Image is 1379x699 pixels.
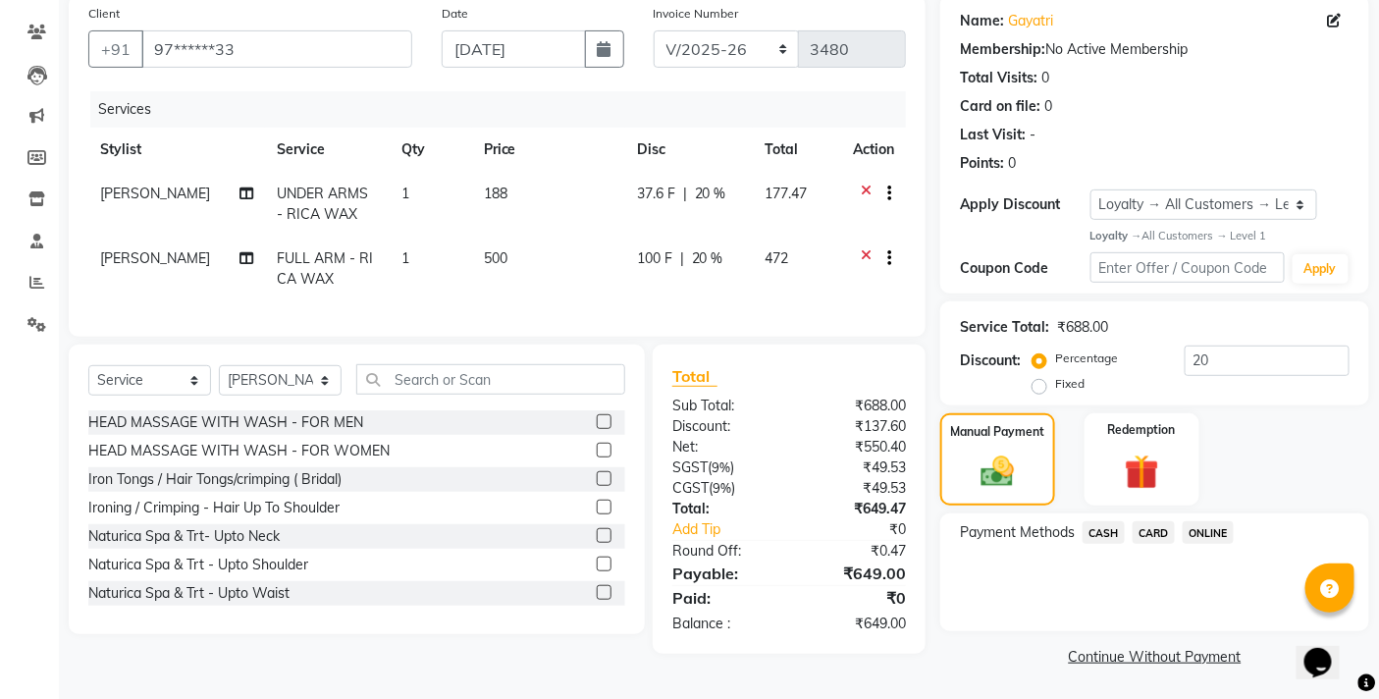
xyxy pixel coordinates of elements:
div: Points: [960,153,1004,174]
span: 20 % [692,248,723,269]
div: ₹649.00 [789,614,921,634]
a: Continue Without Payment [944,647,1365,668]
div: ₹649.00 [789,562,921,585]
th: Price [472,128,625,172]
div: ₹649.47 [789,499,921,519]
span: 100 F [637,248,672,269]
span: 188 [484,185,507,202]
label: Client [88,5,120,23]
div: Naturica Spa & Trt- Upto Neck [88,526,280,547]
span: 1 [401,185,409,202]
span: UNDER ARMS - RICA WAX [277,185,368,223]
div: Round Off: [658,541,789,562]
div: Naturica Spa & Trt - Upto Shoulder [88,555,308,575]
button: Apply [1293,254,1349,284]
div: ₹688.00 [1057,317,1108,338]
span: CARD [1133,521,1175,544]
span: Payment Methods [960,522,1075,543]
span: SGST [672,458,708,476]
span: CGST [672,479,709,497]
div: Membership: [960,39,1045,60]
div: Name: [960,11,1004,31]
div: ₹0 [789,586,921,610]
span: 37.6 F [637,184,675,204]
th: Stylist [88,128,265,172]
div: Total: [658,499,789,519]
div: Iron Tongs / Hair Tongs/crimping ( Bridal) [88,469,342,490]
label: Date [442,5,468,23]
span: 472 [765,249,788,267]
div: ₹137.60 [789,416,921,437]
span: [PERSON_NAME] [100,249,210,267]
div: No Active Membership [960,39,1350,60]
img: _gift.svg [1114,451,1170,494]
div: Apply Discount [960,194,1089,215]
div: Payable: [658,562,789,585]
span: Total [672,366,717,387]
div: - [1030,125,1035,145]
span: | [680,248,684,269]
span: CASH [1083,521,1125,544]
div: Balance : [658,614,789,634]
span: 9% [713,480,731,496]
a: Gayatri [1008,11,1053,31]
div: Services [90,91,921,128]
span: | [683,184,687,204]
div: Discount: [960,350,1021,371]
div: Sub Total: [658,396,789,416]
span: 9% [712,459,730,475]
div: ₹0 [812,519,922,540]
div: All Customers → Level 1 [1090,228,1350,244]
th: Disc [625,128,754,172]
label: Manual Payment [951,423,1045,441]
div: ( ) [658,457,789,478]
th: Total [753,128,841,172]
div: ₹688.00 [789,396,921,416]
div: Coupon Code [960,258,1089,279]
label: Invoice Number [654,5,739,23]
div: Paid: [658,586,789,610]
label: Percentage [1055,349,1118,367]
div: ₹0.47 [789,541,921,562]
div: Net: [658,437,789,457]
input: Search or Scan [356,364,625,395]
span: [PERSON_NAME] [100,185,210,202]
th: Service [265,128,389,172]
span: 20 % [695,184,726,204]
span: 1 [401,249,409,267]
input: Search by Name/Mobile/Email/Code [141,30,412,68]
div: 0 [1044,96,1052,117]
button: +91 [88,30,143,68]
div: HEAD MASSAGE WITH WASH - FOR WOMEN [88,441,390,461]
div: Card on file: [960,96,1040,117]
div: HEAD MASSAGE WITH WASH - FOR MEN [88,412,363,433]
th: Qty [390,128,472,172]
div: 0 [1041,68,1049,88]
img: _cash.svg [971,453,1024,491]
div: ₹550.40 [789,437,921,457]
div: Ironing / Crimping - Hair Up To Shoulder [88,498,340,518]
div: Service Total: [960,317,1049,338]
span: 177.47 [765,185,807,202]
strong: Loyalty → [1090,229,1142,242]
th: Action [841,128,906,172]
span: ONLINE [1183,521,1234,544]
div: ₹49.53 [789,478,921,499]
a: Add Tip [658,519,811,540]
span: FULL ARM - RICA WAX [277,249,373,288]
div: ( ) [658,478,789,499]
label: Fixed [1055,375,1085,393]
label: Redemption [1108,421,1176,439]
input: Enter Offer / Coupon Code [1090,252,1285,283]
div: ₹49.53 [789,457,921,478]
div: Last Visit: [960,125,1026,145]
div: 0 [1008,153,1016,174]
div: Naturica Spa & Trt - Upto Waist [88,583,290,604]
iframe: chat widget [1297,620,1359,679]
div: Total Visits: [960,68,1037,88]
span: 500 [484,249,507,267]
div: Discount: [658,416,789,437]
